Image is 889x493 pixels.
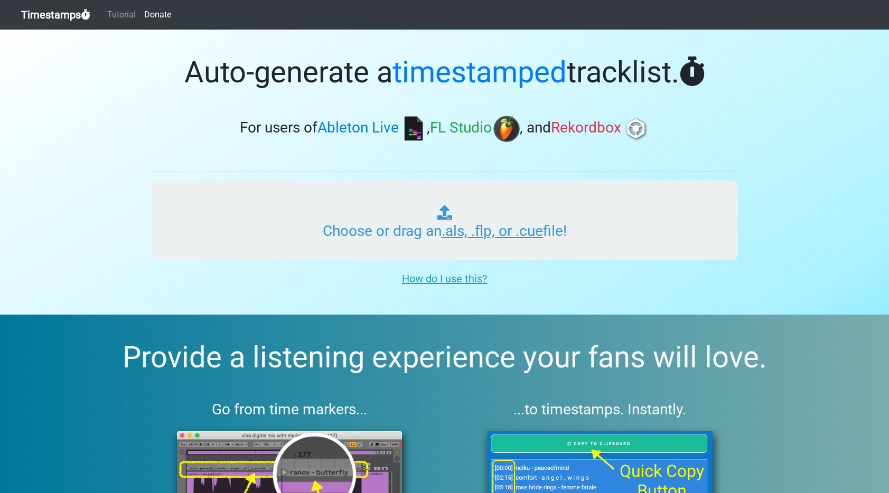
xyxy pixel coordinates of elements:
[402,272,487,285] u: How do I use this?
[152,55,738,90] h1: Auto-generate a tracklist.
[140,4,175,25] a: Donate
[551,119,621,137] span: Rekordbox
[430,119,492,137] span: FL Studio
[103,4,140,25] a: Tutorial
[317,119,399,137] span: Ableton Live
[462,401,738,419] h3: ...to timestamps. Instantly.
[623,116,649,142] img: rb.png
[152,116,738,142] h3: For users of , , and
[152,401,428,419] h3: Go from time markers...
[25,340,864,375] h2: Provide a listening experience your fans will love.
[392,55,567,90] span: timestamped
[21,4,90,25] a: Timestamps
[400,116,427,142] img: ableton.png
[493,116,520,142] img: fl.png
